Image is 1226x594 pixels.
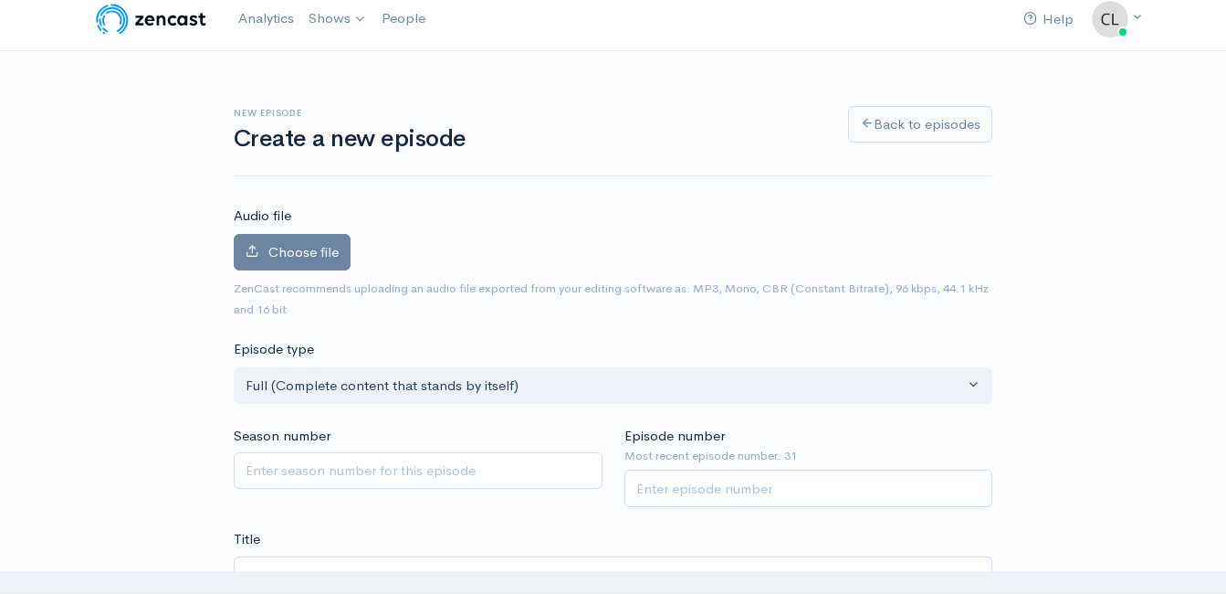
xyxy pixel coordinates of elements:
small: Most recent episode number: 31 [624,447,993,465]
small: ZenCast recommends uploading an audio file exported from your editing software as: MP3, Mono, CBR... [234,281,989,317]
label: Audio file [234,206,291,227]
label: Episode number [624,426,725,447]
a: Back to episodes [848,106,992,143]
button: Full (Complete content that stands by itself) [234,367,992,405]
div: Full (Complete content that stands by itself) [246,376,964,397]
img: ... [1092,1,1128,37]
img: ZenCast Logo [93,1,209,37]
input: What is the episode's title? [234,557,992,594]
label: Season number [234,426,330,447]
label: Title [234,529,260,550]
label: Episode type [234,339,314,360]
span: Choose file [268,243,339,260]
h6: New episode [234,108,826,118]
input: Enter episode number [624,470,993,507]
h1: Create a new episode [234,126,826,153]
input: Enter season number for this episode [234,452,603,490]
